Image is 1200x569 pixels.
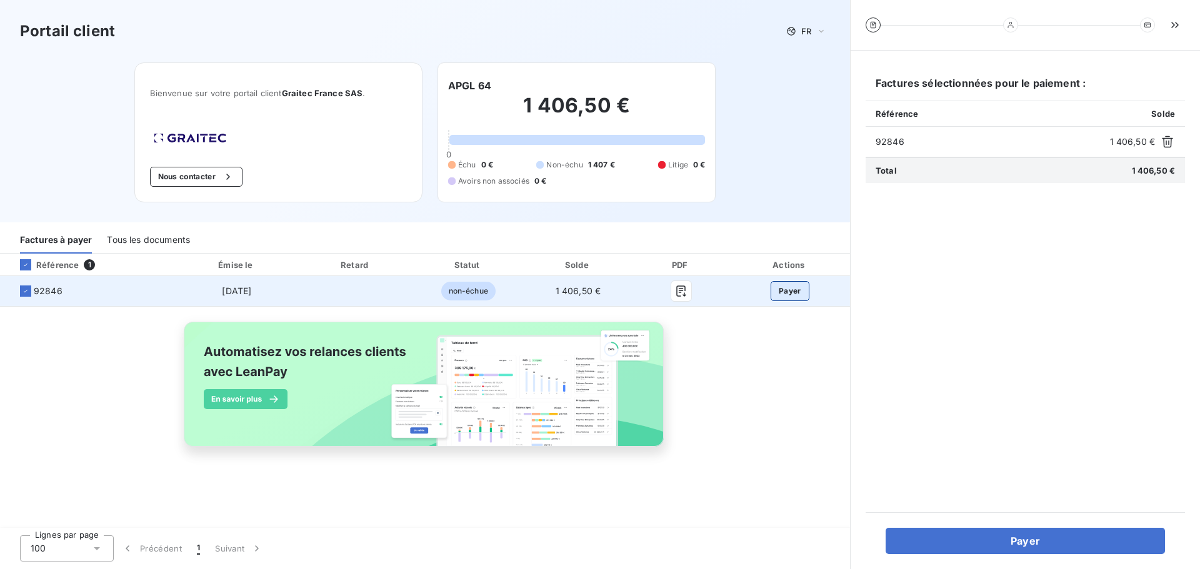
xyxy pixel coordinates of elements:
[172,314,677,468] img: banner
[197,542,200,555] span: 1
[1132,166,1176,176] span: 1 406,50 €
[282,88,363,98] span: Graitec France SAS
[588,159,615,171] span: 1 407 €
[458,176,529,187] span: Avoirs non associés
[222,285,251,296] span: [DATE]
[635,259,727,271] div: PDF
[801,26,811,36] span: FR
[177,259,296,271] div: Émise le
[771,281,809,301] button: Payer
[458,159,476,171] span: Échu
[150,88,407,98] span: Bienvenue sur votre portail client .
[107,227,190,254] div: Tous les documents
[534,176,546,187] span: 0 €
[668,159,688,171] span: Litige
[1151,109,1175,119] span: Solde
[150,129,230,147] img: Company logo
[150,167,242,187] button: Nous contacter
[84,259,95,270] span: 1
[10,259,79,270] div: Référence
[876,109,918,119] span: Référence
[448,78,491,93] h6: APGL 64
[732,259,847,271] div: Actions
[1110,136,1156,148] span: 1 406,50 €
[31,542,46,555] span: 100
[189,535,207,562] button: 1
[301,259,410,271] div: Retard
[446,149,451,159] span: 0
[876,136,1105,148] span: 92846
[481,159,493,171] span: 0 €
[114,535,189,562] button: Précédent
[448,93,705,131] h2: 1 406,50 €
[20,227,92,254] div: Factures à payer
[693,159,705,171] span: 0 €
[556,285,601,296] span: 1 406,50 €
[526,259,629,271] div: Solde
[20,20,115,42] h3: Portail client
[207,535,271,562] button: Suivant
[876,166,897,176] span: Total
[34,285,62,297] span: 92846
[441,282,496,300] span: non-échue
[886,528,1165,554] button: Payer
[546,159,582,171] span: Non-échu
[866,76,1185,101] h6: Factures sélectionnées pour le paiement :
[415,259,521,271] div: Statut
